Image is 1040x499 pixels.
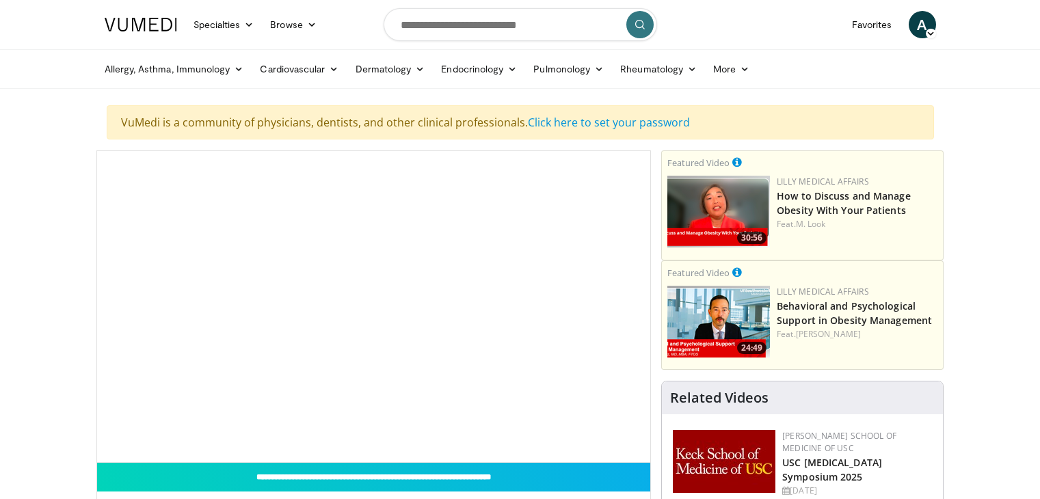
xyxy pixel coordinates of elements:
[737,342,766,354] span: 24:49
[107,105,934,139] div: VuMedi is a community of physicians, dentists, and other clinical professionals.
[782,430,896,454] a: [PERSON_NAME] School of Medicine of USC
[433,55,525,83] a: Endocrinology
[796,328,861,340] a: [PERSON_NAME]
[96,55,252,83] a: Allergy, Asthma, Immunology
[777,189,911,217] a: How to Discuss and Manage Obesity With Your Patients
[667,267,730,279] small: Featured Video
[705,55,758,83] a: More
[667,176,770,247] img: c98a6a29-1ea0-4bd5-8cf5-4d1e188984a7.png.150x105_q85_crop-smart_upscale.png
[528,115,690,130] a: Click here to set your password
[782,456,882,483] a: USC [MEDICAL_DATA] Symposium 2025
[737,232,766,244] span: 30:56
[105,18,177,31] img: VuMedi Logo
[796,218,826,230] a: M. Look
[777,176,869,187] a: Lilly Medical Affairs
[262,11,325,38] a: Browse
[673,430,775,493] img: 7b941f1f-d101-407a-8bfa-07bd47db01ba.png.150x105_q85_autocrop_double_scale_upscale_version-0.2.jpg
[667,286,770,358] img: ba3304f6-7838-4e41-9c0f-2e31ebde6754.png.150x105_q85_crop-smart_upscale.png
[384,8,657,41] input: Search topics, interventions
[612,55,705,83] a: Rheumatology
[782,485,932,497] div: [DATE]
[670,390,769,406] h4: Related Videos
[777,299,932,327] a: Behavioral and Psychological Support in Obesity Management
[777,328,937,340] div: Feat.
[667,176,770,247] a: 30:56
[844,11,901,38] a: Favorites
[252,55,347,83] a: Cardiovascular
[667,286,770,358] a: 24:49
[777,218,937,230] div: Feat.
[185,11,263,38] a: Specialties
[909,11,936,38] a: A
[777,286,869,297] a: Lilly Medical Affairs
[525,55,612,83] a: Pulmonology
[667,157,730,169] small: Featured Video
[97,151,651,463] video-js: Video Player
[347,55,434,83] a: Dermatology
